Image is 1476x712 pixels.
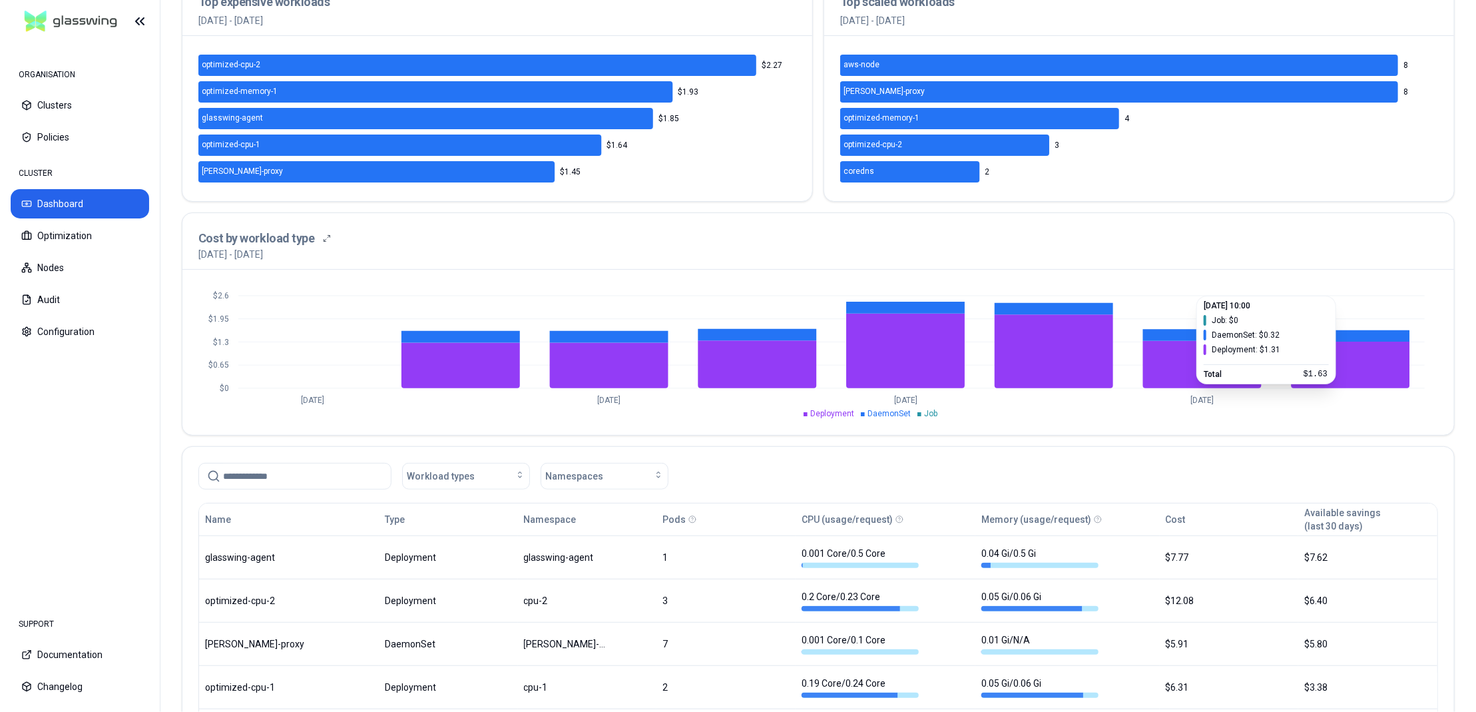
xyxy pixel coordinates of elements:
[385,506,405,533] button: Type
[1304,637,1431,651] div: $5.80
[407,470,475,483] span: Workload types
[11,221,149,250] button: Optimization
[198,229,315,248] h3: Cost by workload type
[662,594,790,607] div: 3
[385,637,512,651] div: DaemonSet
[802,506,893,533] button: CPU (usage/request)
[524,594,609,607] div: cpu-2
[1304,551,1431,564] div: $7.62
[840,14,1438,27] p: [DATE] - [DATE]
[11,640,149,669] button: Documentation
[662,681,790,694] div: 2
[524,551,609,564] div: glasswing-agent
[541,463,668,490] button: Namespaces
[524,637,609,651] div: kube-system
[11,317,149,346] button: Configuration
[662,637,790,651] div: 7
[802,590,919,611] div: 0.2 Core / 0.23 Core
[220,384,229,393] tspan: $0
[205,637,322,651] div: kube-proxy
[213,291,229,300] tspan: $2.6
[205,594,322,607] div: optimized-cpu-2
[1304,506,1381,533] button: Available savings(last 30 days)
[524,681,609,694] div: cpu-1
[198,14,796,27] p: [DATE] - [DATE]
[205,681,322,694] div: optimized-cpu-1
[662,506,686,533] button: Pods
[385,594,512,607] div: Deployment
[11,160,149,186] div: CLUSTER
[385,551,512,564] div: Deployment
[981,633,1099,655] div: 0.01 Gi / N/A
[1304,681,1431,694] div: $3.38
[662,551,790,564] div: 1
[545,470,603,483] span: Namespaces
[402,463,530,490] button: Workload types
[802,677,919,698] div: 0.19 Core / 0.24 Core
[1190,396,1214,405] tspan: [DATE]
[208,360,229,370] tspan: $0.65
[867,409,911,418] span: DaemonSet
[981,590,1099,611] div: 0.05 Gi / 0.06 Gi
[524,506,577,533] button: Namespace
[213,338,229,347] tspan: $1.3
[981,506,1091,533] button: Memory (usage/request)
[11,189,149,218] button: Dashboard
[11,61,149,88] div: ORGANISATION
[924,409,937,418] span: Job
[1166,681,1293,694] div: $6.31
[11,611,149,637] div: SUPPORT
[597,396,620,405] tspan: [DATE]
[11,672,149,701] button: Changelog
[894,396,917,405] tspan: [DATE]
[1166,637,1293,651] div: $5.91
[810,409,854,418] span: Deployment
[11,123,149,152] button: Policies
[208,314,229,324] tspan: $1.95
[981,547,1099,568] div: 0.04 Gi / 0.5 Gi
[981,677,1099,698] div: 0.05 Gi / 0.06 Gi
[11,91,149,120] button: Clusters
[198,248,263,261] p: [DATE] - [DATE]
[11,285,149,314] button: Audit
[385,681,512,694] div: Deployment
[205,506,231,533] button: Name
[1166,506,1186,533] button: Cost
[802,547,919,568] div: 0.001 Core / 0.5 Core
[19,6,123,37] img: GlassWing
[205,551,322,564] div: glasswing-agent
[11,253,149,282] button: Nodes
[1166,551,1293,564] div: $7.77
[1166,594,1293,607] div: $12.08
[1304,594,1431,607] div: $6.40
[301,396,324,405] tspan: [DATE]
[802,633,919,655] div: 0.001 Core / 0.1 Core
